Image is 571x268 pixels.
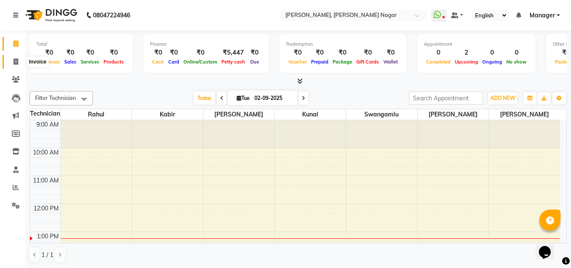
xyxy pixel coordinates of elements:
[535,234,563,260] iframe: chat widget
[203,109,274,120] span: [PERSON_NAME]
[35,120,60,129] div: 9:00 AM
[286,48,309,58] div: ₹0
[62,48,79,58] div: ₹0
[61,109,132,120] span: Rahul
[79,59,101,65] span: Services
[275,109,346,120] span: kunal
[309,59,331,65] span: Prepaid
[101,48,126,58] div: ₹0
[150,41,262,48] div: Finance
[22,3,79,27] img: logo
[530,11,555,20] span: Manager
[381,59,400,65] span: Wallet
[381,48,400,58] div: ₹0
[331,59,354,65] span: Package
[150,48,166,58] div: ₹0
[490,95,515,101] span: ADD NEW
[194,91,215,105] span: Today
[286,41,400,48] div: Redemption
[480,59,504,65] span: Ongoing
[504,59,529,65] span: No show
[181,48,219,58] div: ₹0
[166,59,181,65] span: Card
[219,48,247,58] div: ₹5,447
[79,48,101,58] div: ₹0
[480,48,504,58] div: 0
[331,48,354,58] div: ₹0
[31,148,60,157] div: 10:00 AM
[453,59,480,65] span: Upcoming
[247,48,262,58] div: ₹0
[488,92,517,104] button: ADD NEW
[424,41,529,48] div: Appointment
[36,48,62,58] div: ₹0
[166,48,181,58] div: ₹0
[286,59,309,65] span: Voucher
[101,59,126,65] span: Products
[132,109,203,120] span: kabir
[93,3,130,27] b: 08047224946
[354,59,381,65] span: Gift Cards
[504,48,529,58] div: 0
[62,59,79,65] span: Sales
[41,251,53,260] span: 1 / 1
[36,41,126,48] div: Total
[309,48,331,58] div: ₹0
[424,48,453,58] div: 0
[30,109,60,118] div: Technician
[418,109,489,120] span: [PERSON_NAME]
[27,57,48,67] div: Invoice
[235,95,252,101] span: Tue
[354,48,381,58] div: ₹0
[150,59,166,65] span: Cash
[219,59,247,65] span: Petty cash
[35,94,76,101] span: Filter Technician
[248,59,261,65] span: Due
[346,109,417,120] span: swangamlu
[489,109,560,120] span: [PERSON_NAME]
[424,59,453,65] span: Completed
[32,204,60,213] div: 12:00 PM
[181,59,219,65] span: Online/Custom
[35,232,60,241] div: 1:00 PM
[252,92,294,105] input: 2025-09-02
[453,48,480,58] div: 2
[409,91,483,105] input: Search Appointment
[31,176,60,185] div: 11:00 AM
